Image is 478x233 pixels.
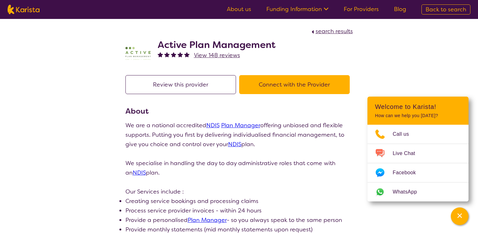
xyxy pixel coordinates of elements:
span: Back to search [426,6,466,13]
a: Web link opens in a new tab. [367,182,469,201]
a: Blog [394,5,406,13]
img: Karista logo [8,5,39,14]
a: Plan Manager [221,122,260,129]
a: About us [227,5,251,13]
a: NDIS [133,169,146,176]
a: View 148 reviews [194,51,240,60]
li: Creating service bookings and processing claims [125,196,353,206]
img: fullstar [164,52,170,57]
p: How can we help you [DATE]? [375,113,461,118]
h2: Active Plan Management [158,39,275,51]
img: fullstar [184,52,190,57]
span: View 148 reviews [194,51,240,59]
a: search results [310,27,353,35]
span: search results [316,27,353,35]
img: pypzb5qm7jexfhutod0x.png [125,41,151,66]
p: We are a national accredited offering unbiased and flexible supports. Putting you first by delive... [125,121,353,149]
a: Review this provider [125,81,239,88]
p: We specialise in handling the day to day administrative roles that come with an plan. [125,158,353,177]
button: Channel Menu [451,207,469,225]
li: Provide a personalised - so you always speak to the same person [125,215,353,225]
a: Funding Information [266,5,329,13]
ul: Choose channel [367,125,469,201]
img: fullstar [158,52,163,57]
button: Review this provider [125,75,236,94]
a: Connect with the Provider [239,81,353,88]
li: Process service provider invoices - within 24 hours [125,206,353,215]
span: Facebook [393,168,423,177]
a: Plan Manager [188,216,227,224]
div: Channel Menu [367,97,469,201]
a: NDIS [206,122,220,129]
span: Live Chat [393,149,423,158]
span: Call us [393,129,417,139]
span: WhatsApp [393,187,425,197]
h3: About [125,105,353,117]
img: fullstar [178,52,183,57]
a: For Providers [344,5,379,13]
a: NDIS [228,140,241,148]
button: Connect with the Provider [239,75,350,94]
h2: Welcome to Karista! [375,103,461,111]
a: Back to search [421,4,470,15]
img: fullstar [171,52,176,57]
p: Our Services include : [125,187,353,196]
